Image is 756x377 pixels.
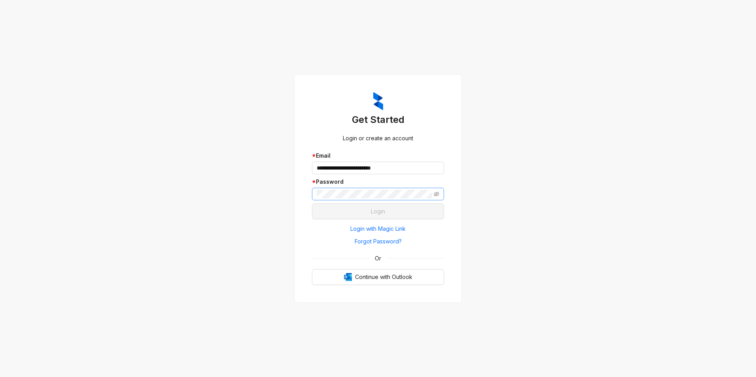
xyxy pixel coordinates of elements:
div: Email [312,151,444,160]
button: Forgot Password? [312,235,444,248]
div: Login or create an account [312,134,444,143]
span: Forgot Password? [355,237,402,246]
button: OutlookContinue with Outlook [312,269,444,285]
span: Continue with Outlook [355,273,412,281]
button: Login [312,204,444,219]
h3: Get Started [312,113,444,126]
span: Or [369,254,387,263]
img: ZumaIcon [373,92,383,110]
span: eye-invisible [434,191,439,197]
div: Password [312,177,444,186]
img: Outlook [344,273,352,281]
span: Login with Magic Link [350,224,406,233]
button: Login with Magic Link [312,222,444,235]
